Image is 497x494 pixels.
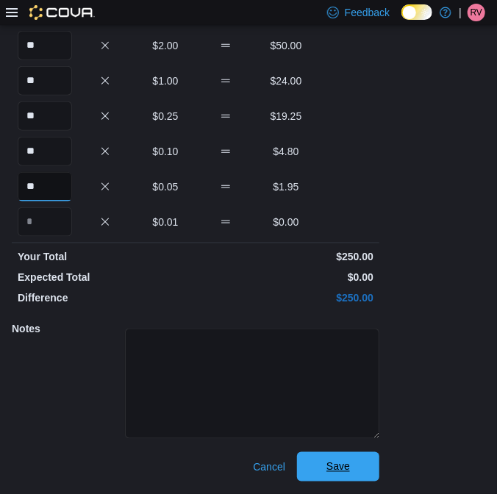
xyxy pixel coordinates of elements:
p: Difference [18,290,193,305]
p: $0.10 [138,144,193,159]
p: Expected Total [18,270,193,284]
p: $24.00 [259,74,313,88]
input: Quantity [18,31,72,60]
p: Your Total [18,249,193,264]
p: $0.00 [259,215,313,229]
p: | [459,4,462,21]
button: Cancel [247,453,291,482]
p: $1.00 [138,74,193,88]
p: $0.25 [138,109,193,124]
input: Dark Mode [401,4,432,20]
p: $4.80 [259,144,313,159]
span: Feedback [345,5,390,20]
p: $250.00 [199,290,373,305]
input: Quantity [18,101,72,131]
p: $2.00 [138,38,193,53]
div: Rebecka Vape [468,4,485,21]
h5: Notes [12,314,122,343]
p: $1.95 [259,179,313,194]
p: $50.00 [259,38,313,53]
img: Cova [29,5,95,20]
button: Save [297,452,379,482]
span: RV [471,4,482,21]
p: $250.00 [199,249,373,264]
input: Quantity [18,137,72,166]
input: Quantity [18,207,72,237]
input: Quantity [18,66,72,96]
input: Quantity [18,172,72,201]
p: $0.01 [138,215,193,229]
p: $19.25 [259,109,313,124]
span: Cancel [253,460,285,475]
p: $0.00 [199,270,373,284]
span: Save [326,459,350,474]
p: $0.05 [138,179,193,194]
